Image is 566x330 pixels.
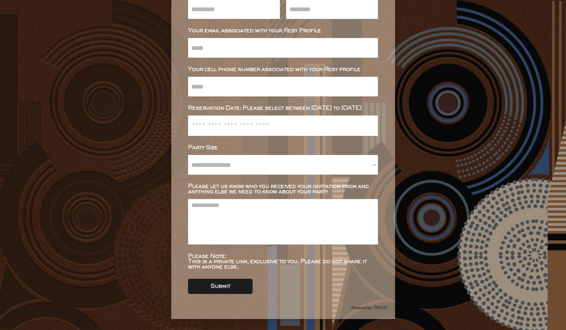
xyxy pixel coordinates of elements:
div: Please let us know who you received your invitation from and anything else we need to know about ... [188,184,378,194]
div: Party Size [188,145,378,150]
div: Reservation Date: Please select between [DATE] to [DATE] [188,106,378,111]
div: Please Note: This is a private link, exclusive to you. Please do not share it with anyone else. [188,254,378,270]
div: Your cell phone number associated with your Resy profile [188,67,378,72]
div: Submit [210,284,230,289]
div: Your email associated with your Resy Profile [188,28,378,33]
img: Group%2048096278.svg [351,304,387,311]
